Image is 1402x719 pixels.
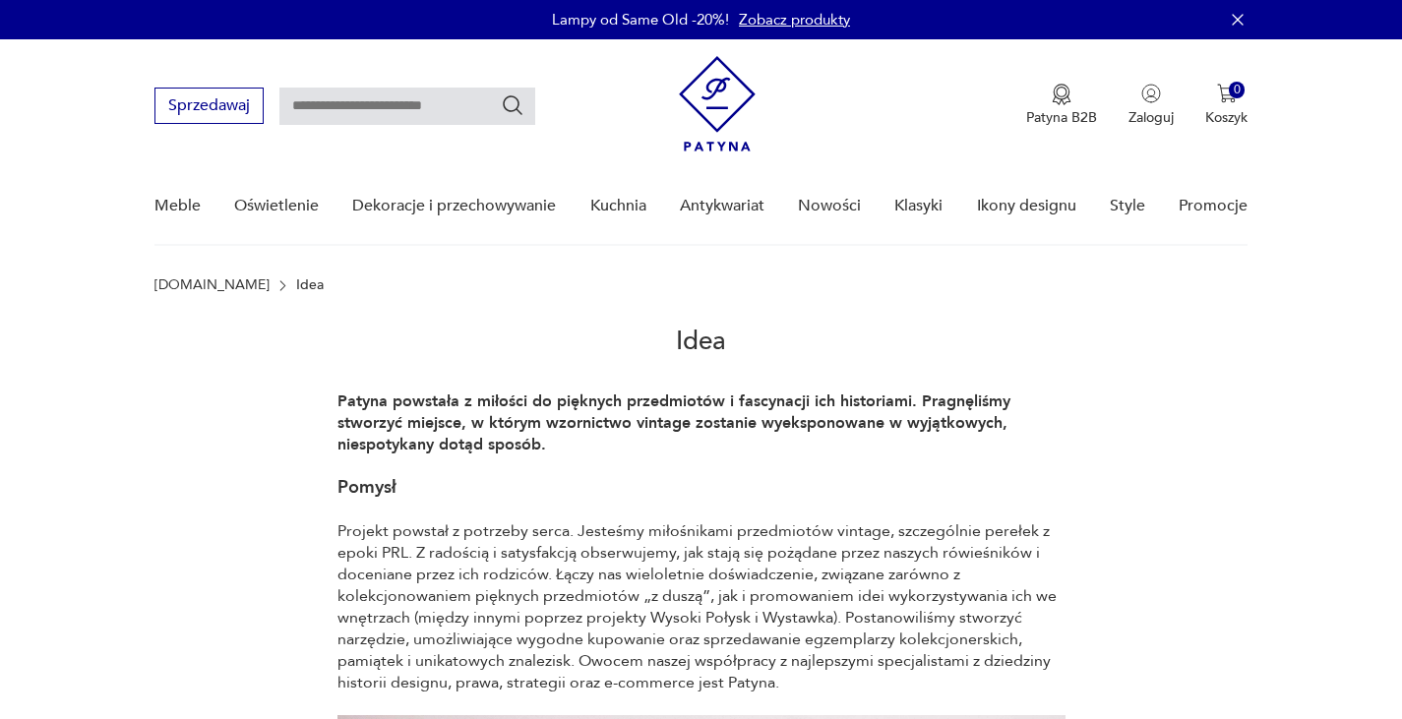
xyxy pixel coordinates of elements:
[739,10,850,30] a: Zobacz produkty
[154,100,264,114] a: Sprzedawaj
[977,168,1076,244] a: Ikony designu
[154,168,201,244] a: Meble
[894,168,943,244] a: Klasyki
[1141,84,1161,103] img: Ikonka użytkownika
[1229,82,1246,98] div: 0
[296,277,324,293] p: Idea
[798,168,861,244] a: Nowości
[1026,84,1097,127] a: Ikona medaluPatyna B2B
[1052,84,1071,105] img: Ikona medalu
[1205,84,1248,127] button: 0Koszyk
[154,277,270,293] a: [DOMAIN_NAME]
[1026,84,1097,127] button: Patyna B2B
[1026,108,1097,127] p: Patyna B2B
[154,88,264,124] button: Sprzedawaj
[552,10,729,30] p: Lampy od Same Old -20%!
[1205,108,1248,127] p: Koszyk
[337,390,1015,455] strong: Patyna powstała z miłości do pięknych przedmiotów i fascynacji ich historiami. Pragnęliśmy stworz...
[352,168,556,244] a: Dekoracje i przechowywanie
[501,93,524,117] button: Szukaj
[337,475,396,500] strong: Pomysł
[1128,84,1174,127] button: Zaloguj
[337,520,1066,693] p: Projekt powstał z potrzeby serca. Jesteśmy miłośnikami przedmiotów vintage, szczególnie perełek z...
[679,56,756,151] img: Patyna - sklep z meblami i dekoracjami vintage
[1179,168,1248,244] a: Promocje
[1110,168,1145,244] a: Style
[234,168,319,244] a: Oświetlenie
[154,293,1249,390] h2: Idea
[680,168,764,244] a: Antykwariat
[1128,108,1174,127] p: Zaloguj
[590,168,646,244] a: Kuchnia
[1217,84,1237,103] img: Ikona koszyka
